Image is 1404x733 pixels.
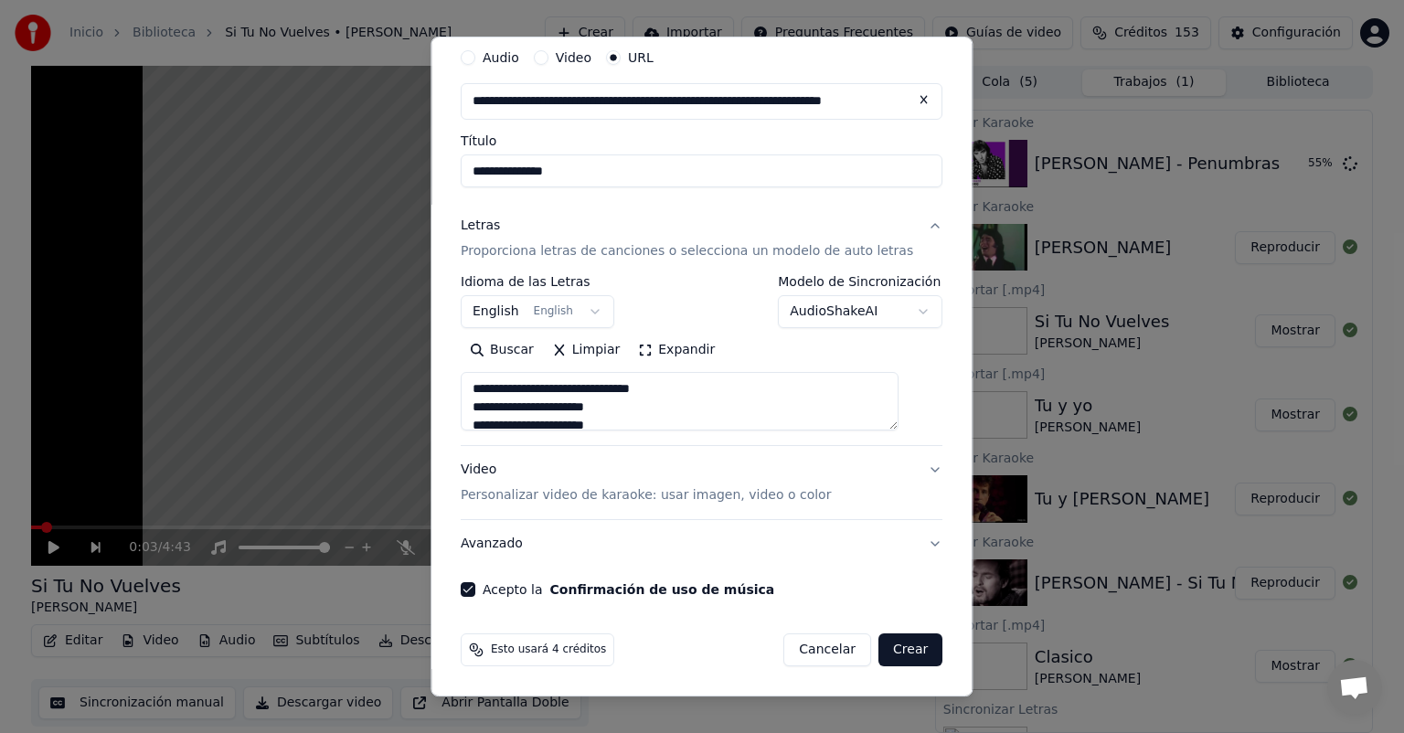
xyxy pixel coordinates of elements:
button: VideoPersonalizar video de karaoke: usar imagen, video o color [461,446,942,519]
button: Buscar [461,335,543,365]
button: Limpiar [543,335,629,365]
span: Esto usará 4 créditos [491,643,606,657]
label: Audio [483,51,519,64]
label: Video [556,51,591,64]
p: Proporciona letras de canciones o selecciona un modelo de auto letras [461,242,913,260]
label: Modelo de Sincronización [779,275,943,288]
button: LetrasProporciona letras de canciones o selecciona un modelo de auto letras [461,202,942,275]
button: Avanzado [461,520,942,568]
div: Letras [461,217,500,235]
button: Cancelar [784,633,872,666]
button: Acepto la [550,583,775,596]
div: Video [461,461,831,505]
div: LetrasProporciona letras de canciones o selecciona un modelo de auto letras [461,275,942,445]
label: Acepto la [483,583,774,596]
label: Idioma de las Letras [461,275,614,288]
label: Título [461,134,942,147]
button: Crear [878,633,942,666]
button: Expandir [630,335,725,365]
label: URL [628,51,654,64]
p: Personalizar video de karaoke: usar imagen, video o color [461,486,831,505]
